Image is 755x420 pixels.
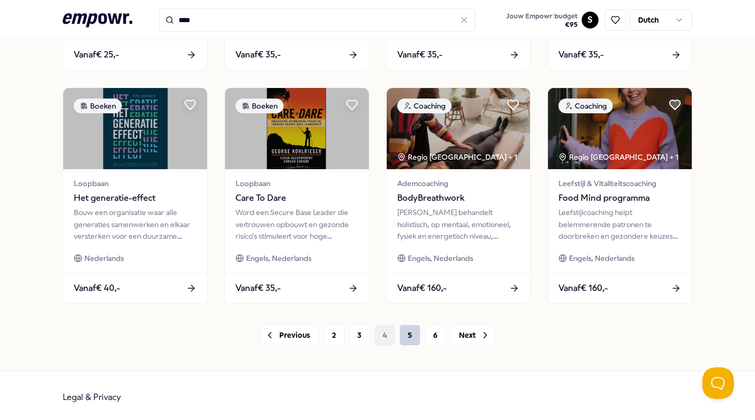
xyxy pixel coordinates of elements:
[224,87,369,304] a: package imageBoekenLoopbaanCare To DareWord een Secure Base Leader die vertrouwen opbouwt en gezo...
[386,87,531,304] a: package imageCoachingRegio [GEOGRAPHIC_DATA] + 1AdemcoachingBodyBreathwork[PERSON_NAME] behandelt...
[397,207,520,242] div: [PERSON_NAME] behandelt holistisch, op mentaal, emotioneel, fysiek en energetisch niveau, waardoo...
[63,392,121,402] a: Legal & Privacy
[74,178,197,189] span: Loopbaan
[236,191,358,205] span: Care To Dare
[74,99,122,113] div: Boeken
[558,48,604,62] span: Vanaf € 35,-
[260,325,319,346] button: Previous
[74,281,120,295] span: Vanaf € 40,-
[63,87,208,304] a: package imageBoekenLoopbaanHet generatie-effectBouw een organisatie waar alle generaties samenwer...
[548,88,692,169] img: package image
[558,99,613,113] div: Coaching
[547,87,692,304] a: package imageCoachingRegio [GEOGRAPHIC_DATA] + 1Leefstijl & VitaliteitscoachingFood Mind programm...
[558,191,681,205] span: Food Mind programma
[74,48,119,62] span: Vanaf € 25,-
[558,151,679,163] div: Regio [GEOGRAPHIC_DATA] + 1
[425,325,446,346] button: 6
[582,12,599,28] button: S
[397,178,520,189] span: Ademcoaching
[387,88,531,169] img: package image
[450,325,495,346] button: Next
[558,207,681,242] div: Leefstijlcoaching helpt belemmerende patronen te doorbreken en gezondere keuzes te maken voor een...
[236,99,283,113] div: Boeken
[74,191,197,205] span: Het generatie-effect
[397,281,447,295] span: Vanaf € 160,-
[63,88,207,169] img: package image
[349,325,370,346] button: 3
[399,325,420,346] button: 5
[323,325,345,346] button: 2
[159,8,475,32] input: Search for products, categories or subcategories
[558,178,681,189] span: Leefstijl & Vitaliteitscoaching
[397,99,452,113] div: Coaching
[236,281,281,295] span: Vanaf € 35,-
[84,252,124,264] span: Nederlands
[702,367,734,399] iframe: Help Scout Beacon - Open
[558,281,608,295] span: Vanaf € 160,-
[236,48,281,62] span: Vanaf € 35,-
[504,10,580,31] button: Jouw Empowr budget€95
[397,191,520,205] span: BodyBreathwork
[246,252,311,264] span: Engels, Nederlands
[225,88,369,169] img: package image
[502,9,582,31] a: Jouw Empowr budget€95
[569,252,634,264] span: Engels, Nederlands
[506,12,577,21] span: Jouw Empowr budget
[397,48,443,62] span: Vanaf € 35,-
[408,252,473,264] span: Engels, Nederlands
[397,151,517,163] div: Regio [GEOGRAPHIC_DATA] + 1
[74,207,197,242] div: Bouw een organisatie waar alle generaties samenwerken en elkaar versterken voor een duurzame toek...
[236,178,358,189] span: Loopbaan
[506,21,577,29] span: € 95
[236,207,358,242] div: Word een Secure Base Leader die vertrouwen opbouwt en gezonde risico's stimuleert voor hoge prest...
